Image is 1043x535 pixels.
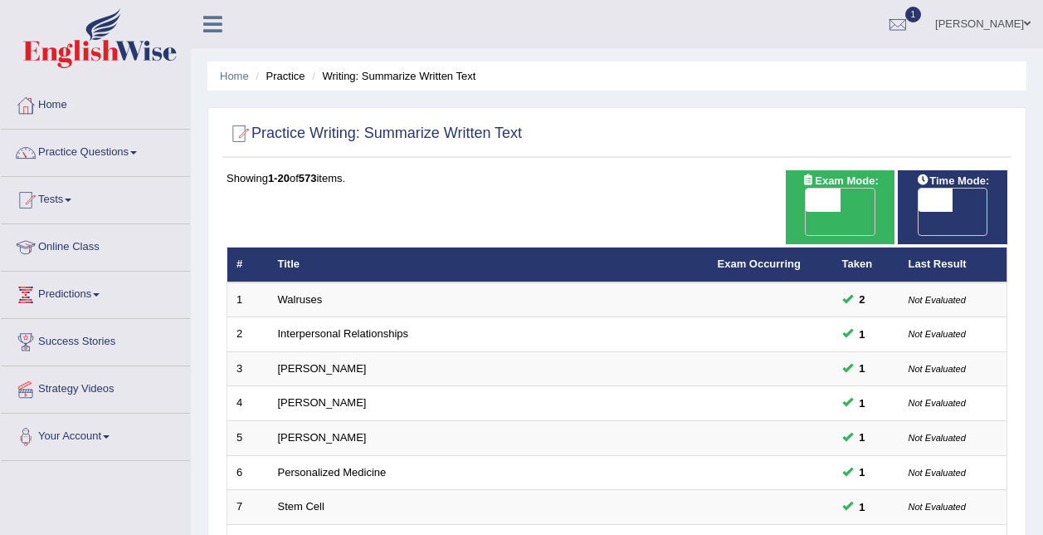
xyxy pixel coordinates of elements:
[853,360,872,377] span: You can still take this question
[909,295,966,305] small: Not Evaluated
[278,362,367,375] a: [PERSON_NAME]
[278,327,409,340] a: Interpersonal Relationships
[853,326,872,343] span: You can still take this question
[227,248,269,282] th: #
[251,68,305,84] li: Practice
[905,7,922,22] span: 1
[853,464,872,481] span: You can still take this question
[278,466,387,479] a: Personalized Medicine
[853,291,872,308] span: You can still take this question
[853,429,872,446] span: You can still take this question
[795,172,885,189] span: Exam Mode:
[227,317,269,352] td: 2
[1,177,190,218] a: Tests
[899,248,1007,282] th: Last Result
[909,433,966,443] small: Not Evaluated
[227,121,522,146] h2: Practice Writing: Summarize Written Text
[278,500,324,513] a: Stem Cell
[227,421,269,456] td: 5
[853,498,872,516] span: You can still take this question
[227,282,269,317] td: 1
[278,396,367,409] a: [PERSON_NAME]
[220,70,249,82] a: Home
[909,172,996,189] span: Time Mode:
[1,82,190,124] a: Home
[299,172,317,184] b: 573
[718,258,801,270] a: Exam Occurring
[1,272,190,313] a: Predictions
[1,130,190,171] a: Practice Questions
[268,172,290,184] b: 1-20
[227,351,269,386] td: 3
[909,364,966,374] small: Not Evaluated
[909,468,966,478] small: Not Evaluated
[1,224,190,266] a: Online Class
[1,319,190,361] a: Success Stories
[227,490,269,525] td: 7
[909,329,966,339] small: Not Evaluated
[227,386,269,421] td: 4
[269,248,709,282] th: Title
[227,170,1007,186] div: Showing of items.
[786,170,895,244] div: Show exams occurring in exams
[278,431,367,444] a: [PERSON_NAME]
[278,293,323,306] a: Walruses
[1,414,190,455] a: Your Account
[909,398,966,408] small: Not Evaluated
[833,248,899,282] th: Taken
[1,366,190,408] a: Strategy Videos
[308,68,475,84] li: Writing: Summarize Written Text
[853,395,872,412] span: You can still take this question
[909,502,966,512] small: Not Evaluated
[227,455,269,490] td: 6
